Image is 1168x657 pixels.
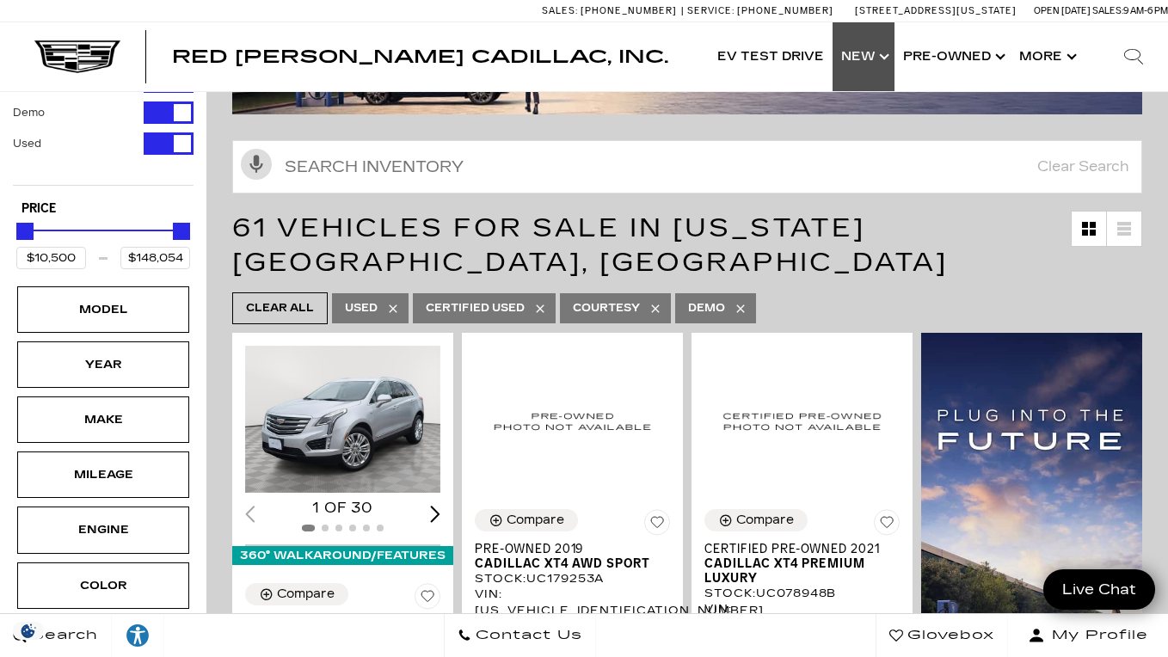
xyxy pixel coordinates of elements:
[232,212,948,278] span: 61 Vehicles for Sale in [US_STATE][GEOGRAPHIC_DATA], [GEOGRAPHIC_DATA]
[704,601,900,632] div: VIN: [US_VEHICLE_IDENTIFICATION_NUMBER]
[903,623,994,648] span: Glovebox
[17,451,189,498] div: MileageMileage
[855,5,1017,16] a: [STREET_ADDRESS][US_STATE]
[232,546,453,565] div: 360° WalkAround/Features
[709,22,833,91] a: EV Test Drive
[475,542,657,556] span: Pre-Owned 2019
[444,614,596,657] a: Contact Us
[241,149,272,180] svg: Click to toggle on voice search
[688,298,725,319] span: Demo
[172,46,668,67] span: Red [PERSON_NAME] Cadillac, Inc.
[704,542,900,586] a: Certified Pre-Owned 2021Cadillac XT4 Premium Luxury
[1123,5,1168,16] span: 9 AM-6 PM
[60,465,146,484] div: Mileage
[60,410,146,429] div: Make
[120,247,190,269] input: Maximum
[704,586,900,601] div: Stock : UC078948B
[894,22,1011,91] a: Pre-Owned
[507,513,564,528] div: Compare
[112,614,164,657] a: Explore your accessibility options
[173,223,190,240] div: Maximum Price
[60,576,146,595] div: Color
[245,346,440,492] div: 1 / 2
[245,499,440,518] div: 1 of 30
[415,583,440,616] button: Save Vehicle
[246,298,314,319] span: Clear All
[704,509,808,531] button: Compare Vehicle
[1034,5,1091,16] span: Open [DATE]
[17,396,189,443] div: MakeMake
[1054,580,1145,599] span: Live Chat
[17,507,189,553] div: EngineEngine
[833,22,894,91] a: New
[13,135,41,152] label: Used
[430,506,440,522] div: Next slide
[16,247,86,269] input: Minimum
[112,623,163,648] div: Explore your accessibility options
[17,286,189,333] div: ModelModel
[475,556,657,571] span: Cadillac XT4 AWD Sport
[245,583,348,605] button: Compare Vehicle
[345,298,378,319] span: Used
[475,509,578,531] button: Compare Vehicle
[9,622,48,640] img: Opt-Out Icon
[22,201,185,217] h5: Price
[1045,623,1148,648] span: My Profile
[245,346,440,492] img: 2018 Cadillac XT5 Premium Luxury AWD 1
[737,5,833,16] span: [PHONE_NUMBER]
[581,5,677,16] span: [PHONE_NUMBER]
[876,614,1008,657] a: Glovebox
[60,520,146,539] div: Engine
[1008,614,1168,657] button: Open user profile menu
[475,571,670,586] div: Stock : UC179253A
[704,556,887,586] span: Cadillac XT4 Premium Luxury
[681,6,838,15] a: Service: [PHONE_NUMBER]
[644,509,670,542] button: Save Vehicle
[13,104,45,121] label: Demo
[17,341,189,388] div: YearYear
[34,40,120,73] img: Cadillac Dark Logo with Cadillac White Text
[1043,569,1155,610] a: Live Chat
[874,509,900,542] button: Save Vehicle
[16,217,190,269] div: Price
[475,586,670,617] div: VIN: [US_VEHICLE_IDENTIFICATION_NUMBER]
[687,5,735,16] span: Service:
[277,586,335,602] div: Compare
[60,300,146,319] div: Model
[542,6,681,15] a: Sales: [PHONE_NUMBER]
[542,5,578,16] span: Sales:
[426,298,525,319] span: Certified Used
[704,542,887,556] span: Certified Pre-Owned 2021
[736,513,794,528] div: Compare
[1092,5,1123,16] span: Sales:
[573,298,640,319] span: Courtesy
[471,623,582,648] span: Contact Us
[475,346,670,496] img: 2019 Cadillac XT4 AWD Sport
[27,623,98,648] span: Search
[232,140,1142,193] input: Search Inventory
[13,9,194,185] div: Filter by Vehicle Type
[60,355,146,374] div: Year
[172,48,668,65] a: Red [PERSON_NAME] Cadillac, Inc.
[475,542,670,571] a: Pre-Owned 2019Cadillac XT4 AWD Sport
[17,562,189,609] div: ColorColor
[9,622,48,640] section: Click to Open Cookie Consent Modal
[1011,22,1082,91] button: More
[16,223,34,240] div: Minimum Price
[704,346,900,496] img: 2021 Cadillac XT4 Premium Luxury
